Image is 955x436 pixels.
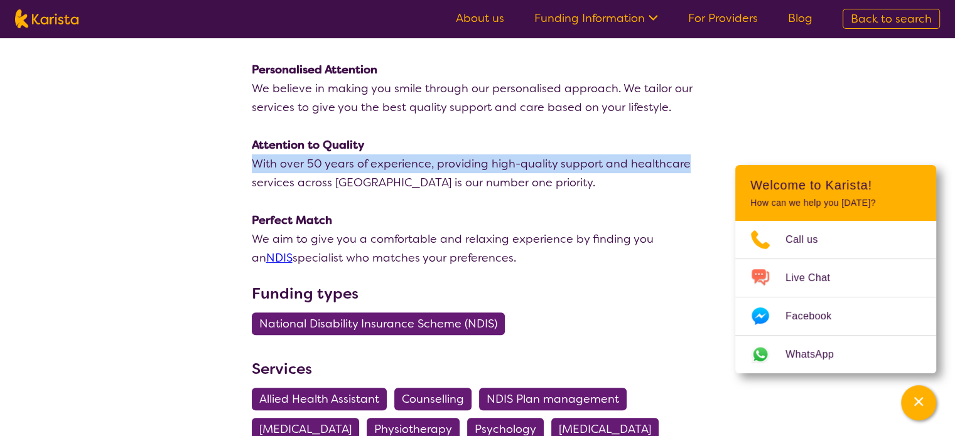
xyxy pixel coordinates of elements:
strong: Perfect Match [252,213,332,228]
span: WhatsApp [785,345,849,364]
a: Web link opens in a new tab. [735,336,936,373]
span: Call us [785,230,833,249]
a: Funding Information [534,11,658,26]
a: For Providers [688,11,758,26]
p: How can we help you [DATE]? [750,198,921,208]
strong: Attention to Quality [252,137,364,152]
div: Channel Menu [735,165,936,373]
a: Allied Health Assistant [252,391,394,407]
p: We aim to give you a comfortable and relaxing experience by finding you an specialist who matches... [252,230,704,267]
a: About us [456,11,504,26]
a: NDIS [266,250,293,265]
p: With over 50 years of experience, providing high-quality support and healthcare services across [... [252,154,704,192]
strong: Personalised Attention [252,62,377,77]
a: National Disability Insurance Scheme (NDIS) [252,316,512,331]
a: Back to search [843,9,940,29]
ul: Choose channel [735,221,936,373]
a: Counselling [394,391,479,407]
p: We believe in making you smile through our personalised approach. We tailor our services to give ... [252,79,704,117]
h3: Services [252,358,704,380]
img: Karista logo [15,9,78,28]
a: Blog [788,11,812,26]
a: NDIS Plan management [479,391,634,407]
span: Back to search [851,11,932,26]
h3: Funding types [252,282,704,305]
button: Channel Menu [901,385,936,420]
span: National Disability Insurance Scheme (NDIS) [259,312,497,335]
span: Facebook [785,307,846,326]
span: Live Chat [785,269,845,287]
span: Allied Health Assistant [259,388,379,410]
span: Counselling [402,388,464,410]
h2: Welcome to Karista! [750,178,921,193]
span: NDIS Plan management [487,388,619,410]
